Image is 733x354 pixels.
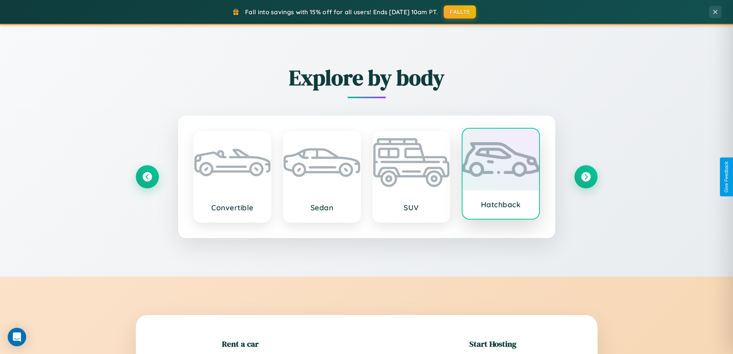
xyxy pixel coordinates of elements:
h2: Rent a car [222,338,259,349]
span: Fall into savings with 15% off for all users! Ends [DATE] 10am PT. [245,8,438,16]
div: Give Feedback [724,161,729,193]
h2: Start Hosting [469,338,516,349]
h3: Hatchback [470,200,531,209]
h3: Sedan [291,203,352,212]
button: FALL15 [444,5,476,18]
h2: Explore by body [136,63,598,92]
h3: Convertible [202,203,263,212]
div: Open Intercom Messenger [8,328,26,346]
h3: SUV [381,203,442,212]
